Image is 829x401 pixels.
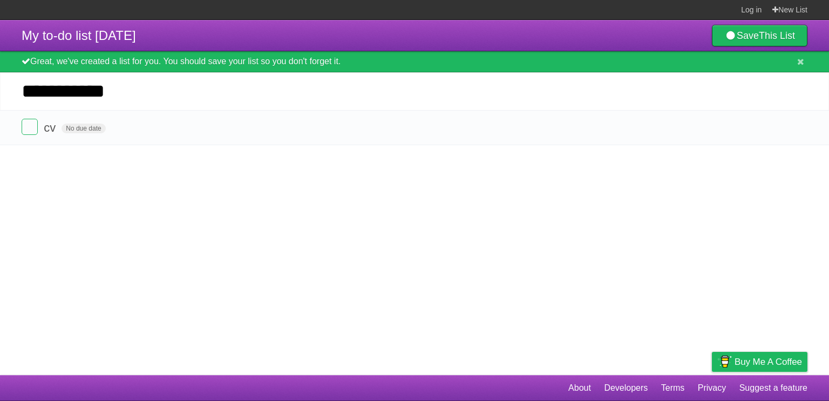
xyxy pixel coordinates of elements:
span: cv [44,121,58,134]
img: Buy me a coffee [717,352,732,371]
b: This List [759,30,795,41]
span: My to-do list [DATE] [22,28,136,43]
a: About [568,378,591,398]
span: Buy me a coffee [735,352,802,371]
a: Privacy [698,378,726,398]
a: SaveThis List [712,25,807,46]
span: No due date [62,124,105,133]
a: Buy me a coffee [712,352,807,372]
label: Done [22,119,38,135]
a: Developers [604,378,648,398]
a: Suggest a feature [739,378,807,398]
a: Terms [661,378,685,398]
